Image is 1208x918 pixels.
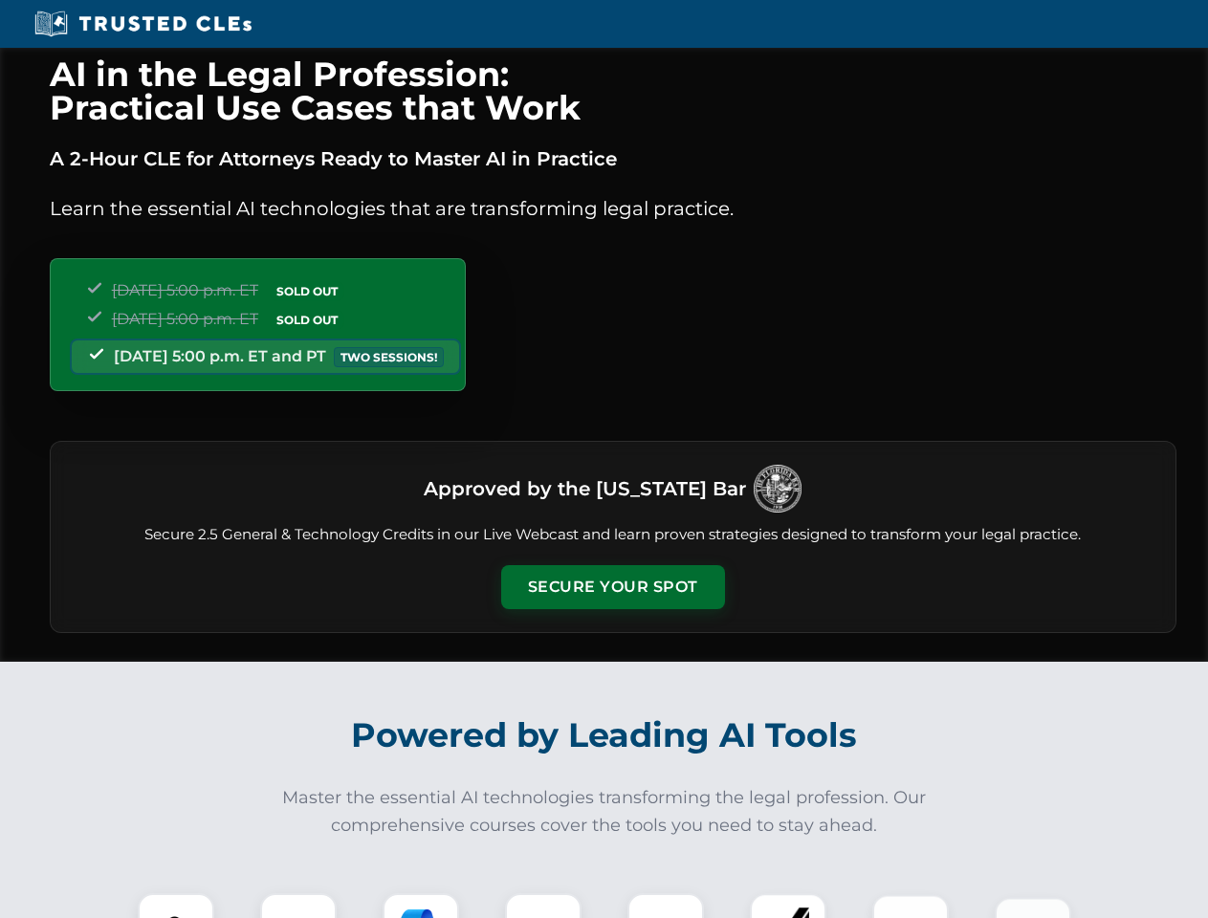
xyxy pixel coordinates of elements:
p: Secure 2.5 General & Technology Credits in our Live Webcast and learn proven strategies designed ... [74,524,1153,546]
p: A 2-Hour CLE for Attorneys Ready to Master AI in Practice [50,143,1176,174]
span: SOLD OUT [270,281,344,301]
button: Secure Your Spot [501,565,725,609]
h3: Approved by the [US_STATE] Bar [424,471,746,506]
img: Trusted CLEs [29,10,257,38]
img: Logo [754,465,802,513]
span: SOLD OUT [270,310,344,330]
h2: Powered by Leading AI Tools [75,702,1134,769]
p: Master the essential AI technologies transforming the legal profession. Our comprehensive courses... [270,784,939,840]
span: [DATE] 5:00 p.m. ET [112,281,258,299]
p: Learn the essential AI technologies that are transforming legal practice. [50,193,1176,224]
span: [DATE] 5:00 p.m. ET [112,310,258,328]
h1: AI in the Legal Profession: Practical Use Cases that Work [50,57,1176,124]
